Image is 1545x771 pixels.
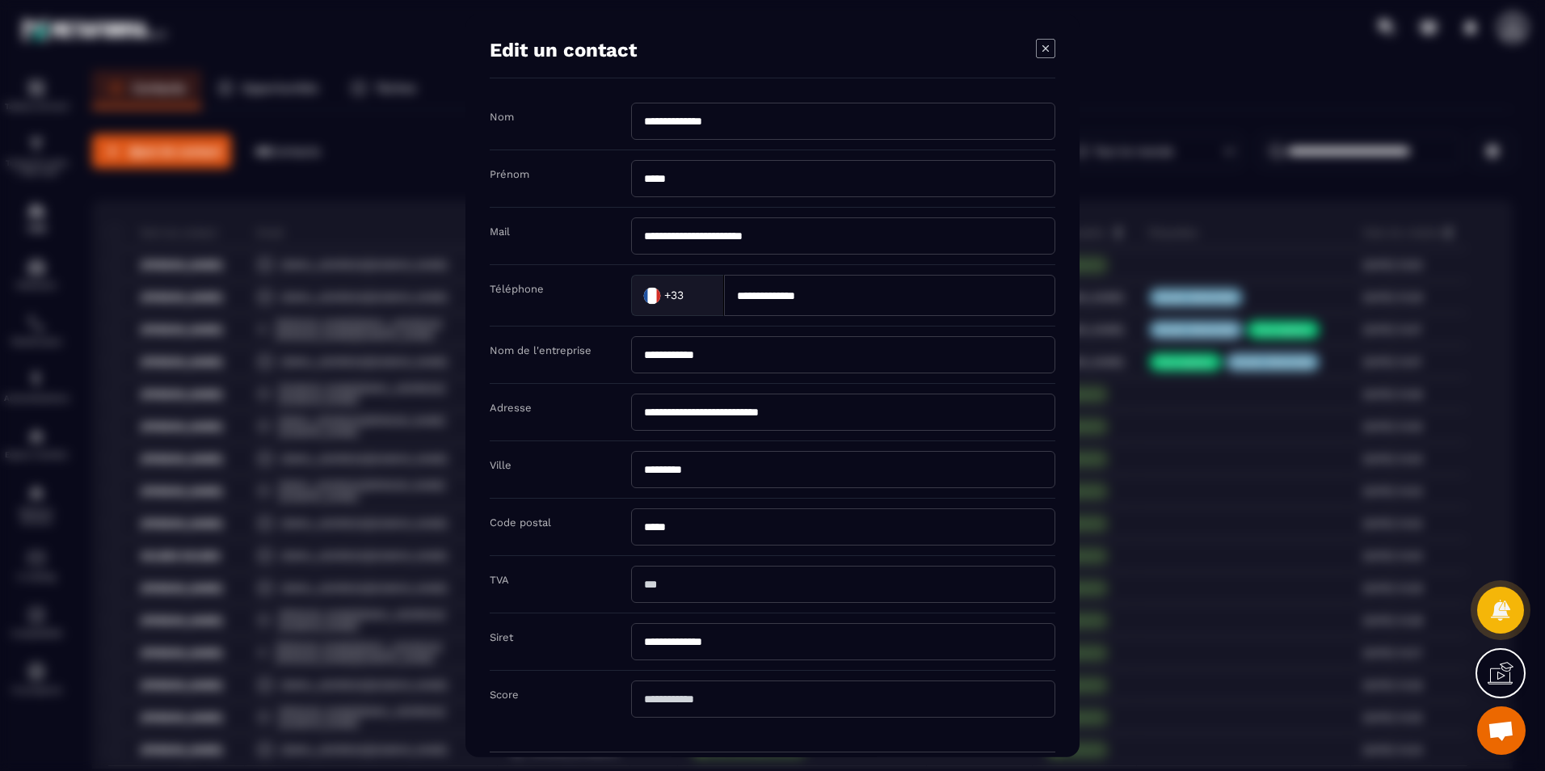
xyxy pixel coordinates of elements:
label: Mail [490,225,510,238]
img: Country Flag [636,279,668,311]
span: +33 [664,287,684,303]
input: Search for option [687,283,707,307]
a: Ouvrir le chat [1477,706,1526,755]
label: Prénom [490,168,529,180]
div: Search for option [631,275,724,316]
h4: Edit un contact [490,39,637,61]
label: Score [490,689,519,701]
label: Nom [490,111,514,123]
label: TVA [490,574,509,586]
label: Nom de l'entreprise [490,344,591,356]
label: Téléphone [490,283,544,295]
label: Siret [490,631,513,643]
label: Ville [490,459,511,471]
label: Adresse [490,402,532,414]
label: Code postal [490,516,551,529]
